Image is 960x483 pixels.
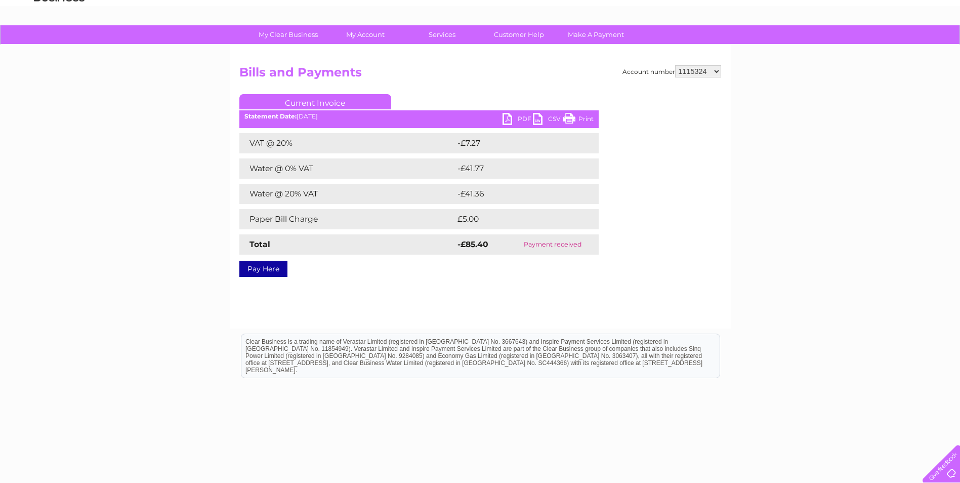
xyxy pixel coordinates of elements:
td: £5.00 [455,209,575,229]
b: Statement Date: [244,112,297,120]
td: Water @ 20% VAT [239,184,455,204]
td: Payment received [507,234,599,255]
a: Log out [927,43,950,51]
a: Services [400,25,484,44]
strong: -£85.40 [457,239,488,249]
a: Current Invoice [239,94,391,109]
div: Clear Business is a trading name of Verastar Limited (registered in [GEOGRAPHIC_DATA] No. 3667643... [241,6,720,49]
a: Customer Help [477,25,561,44]
a: My Clear Business [246,25,330,44]
a: Energy [807,43,829,51]
td: VAT @ 20% [239,133,455,153]
h2: Bills and Payments [239,65,721,85]
a: Contact [893,43,917,51]
a: Blog [872,43,887,51]
td: Paper Bill Charge [239,209,455,229]
a: Print [563,113,594,128]
a: PDF [503,113,533,128]
a: My Account [323,25,407,44]
img: logo.png [33,26,85,57]
td: -£41.36 [455,184,579,204]
div: [DATE] [239,113,599,120]
a: Pay Here [239,261,287,277]
td: Water @ 0% VAT [239,158,455,179]
strong: Total [249,239,270,249]
a: Water [782,43,801,51]
td: -£41.77 [455,158,579,179]
a: CSV [533,113,563,128]
a: Make A Payment [554,25,638,44]
a: Telecoms [836,43,866,51]
a: 0333 014 3131 [769,5,839,18]
div: Account number [622,65,721,77]
td: -£7.27 [455,133,576,153]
